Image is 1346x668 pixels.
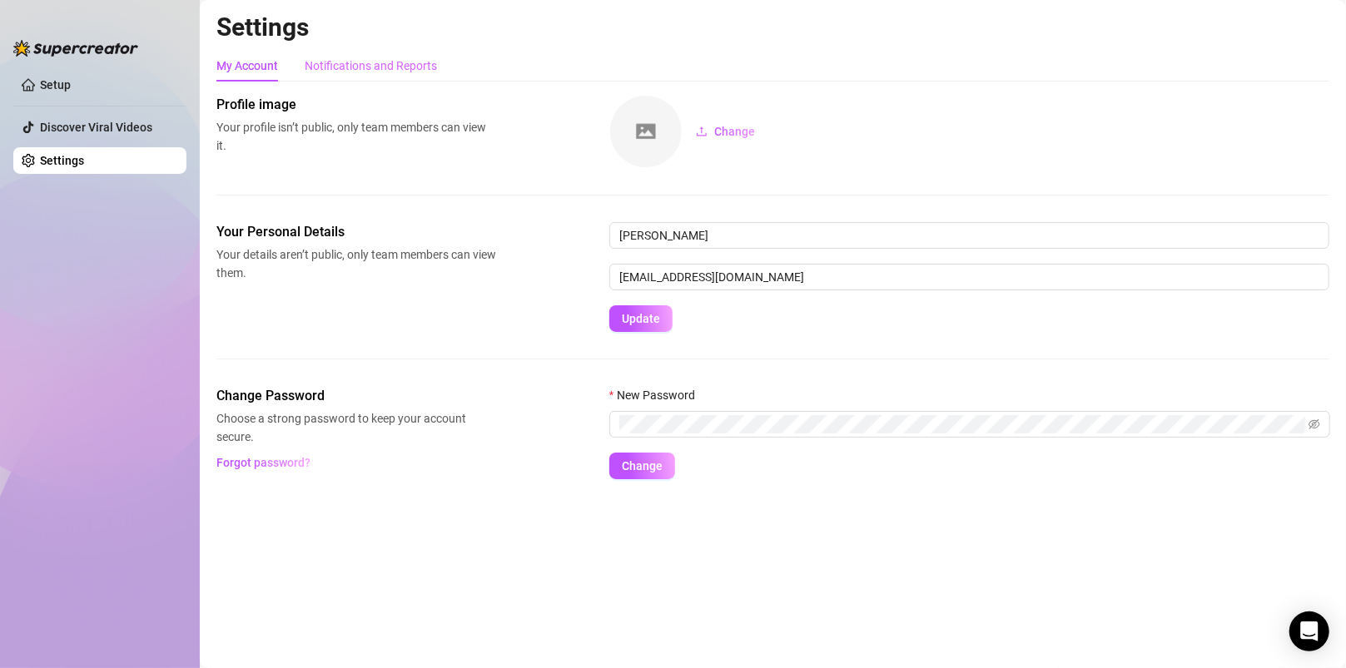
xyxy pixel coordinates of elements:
span: Profile image [216,95,496,115]
span: Forgot password? [217,456,311,469]
span: Change Password [216,386,496,406]
button: Change [609,453,675,479]
button: Forgot password? [216,449,311,476]
span: Your details aren’t public, only team members can view them. [216,245,496,282]
button: Update [609,305,673,332]
div: Open Intercom Messenger [1289,611,1329,651]
img: logo-BBDzfeDw.svg [13,40,138,57]
img: square-placeholder.png [610,96,682,167]
div: My Account [216,57,278,75]
div: Notifications and Reports [305,57,437,75]
h2: Settings [216,12,1329,43]
span: Your Personal Details [216,222,496,242]
span: Your profile isn’t public, only team members can view it. [216,118,496,155]
a: Discover Viral Videos [40,121,152,134]
span: Change [622,459,663,473]
a: Setup [40,78,71,92]
span: Change [714,125,755,138]
span: upload [696,126,708,137]
input: New Password [619,415,1305,433]
label: New Password [609,386,706,404]
span: Choose a strong password to keep your account secure. [216,409,496,446]
span: Update [622,312,660,325]
input: Enter name [609,222,1329,249]
button: Change [683,118,768,145]
span: eye-invisible [1309,418,1320,430]
a: Settings [40,154,84,167]
input: Enter new email [609,264,1329,290]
